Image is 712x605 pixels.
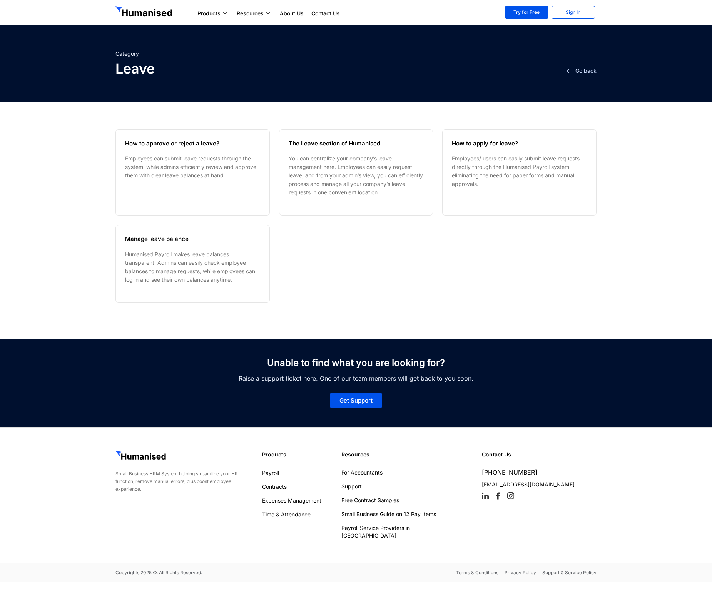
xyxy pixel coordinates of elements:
[341,451,475,458] h4: Resources
[115,451,167,461] img: GetHumanised Logo
[262,451,334,458] h4: Products
[505,569,536,577] a: Privacy Policy
[115,358,597,368] h3: Unable to find what you are looking for?
[482,468,537,476] a: [PHONE_NUMBER]
[262,497,334,505] a: Expenses Management
[115,6,174,18] img: GetHumanised Logo
[115,62,352,75] h1: Leave
[341,510,461,518] a: Small Business Guide on 12 Pay Items
[567,68,597,74] a: Go back
[115,374,597,383] p: Raise a support ticket here. One of our team members will get back to you soon.
[262,511,334,518] a: Time & Attendance
[341,524,461,540] a: Payroll Service Providers in [GEOGRAPHIC_DATA]
[276,9,308,18] a: About Us
[262,483,334,491] a: Contracts
[505,6,548,19] a: Try for Free
[341,483,461,490] a: Support
[233,9,276,18] a: Resources
[482,481,575,488] a: [EMAIL_ADDRESS][DOMAIN_NAME]
[341,469,461,476] a: For Accountants
[308,9,344,18] a: Contact Us
[575,68,597,74] span: Go back
[542,569,597,577] a: Support & Service Policy
[115,50,352,58] p: Category
[194,9,233,18] a: Products
[115,470,254,493] div: Small Business HRM System helping streamline your HR function, remove manual errors, plus boost e...
[115,569,352,577] p: Copyrights 2025 ©. All Rights Reserved.
[482,451,597,458] h4: Contact Us
[552,6,595,19] a: Sign In
[456,569,498,577] a: Terms & Conditions
[262,469,334,477] a: Payroll
[330,393,382,408] a: Get Support
[341,496,461,504] a: Free Contract Samples
[339,398,373,403] span: Get Support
